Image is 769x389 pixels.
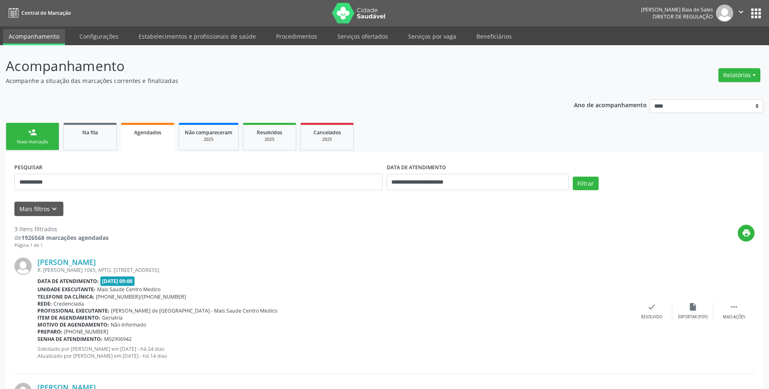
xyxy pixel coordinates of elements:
[742,228,751,237] i: print
[102,314,123,321] span: Geriatria
[6,56,536,76] p: Acompanhamento
[402,29,462,44] a: Serviços por vaga
[37,345,631,359] p: Solicitado por [PERSON_NAME] em [DATE] - há 24 dias Atualizado por [PERSON_NAME] em [DATE] - há 1...
[14,233,109,242] div: de
[37,293,94,300] b: Telefone da clínica:
[74,29,124,44] a: Configurações
[471,29,518,44] a: Beneficiários
[185,136,232,143] div: 2025
[37,300,52,307] b: Rede:
[50,205,59,214] i: keyboard_arrow_down
[647,302,656,311] i: check
[37,278,99,285] b: Data de atendimento:
[307,136,348,143] div: 2025
[37,314,100,321] b: Item de agendamento:
[21,9,71,16] span: Central de Marcação
[37,258,96,267] a: [PERSON_NAME]
[37,328,63,335] b: Preparo:
[12,139,53,145] div: Nova marcação
[733,5,749,22] button: 
[249,136,290,143] div: 2025
[37,307,109,314] b: Profissional executante:
[37,321,109,328] b: Motivo de agendamento:
[332,29,394,44] a: Serviços ofertados
[64,328,108,335] span: [PHONE_NUMBER]
[14,242,109,249] div: Página 1 de 1
[28,128,37,137] div: person_add
[53,300,84,307] span: Credenciada
[37,286,95,293] b: Unidade executante:
[96,293,186,300] span: [PHONE_NUMBER]/[PHONE_NUMBER]
[678,314,708,320] div: Exportar (PDF)
[641,314,662,320] div: Resolvido
[730,302,739,311] i: 
[653,13,713,20] span: Diretor de regulação
[641,6,713,13] div: [PERSON_NAME] Baia de Sales
[111,321,146,328] span: Não informado
[270,29,323,44] a: Procedimentos
[82,129,98,136] span: Na fila
[21,234,109,242] strong: 1926568 marcações agendadas
[574,99,647,110] p: Ano de acompanhamento
[14,202,63,216] button: Mais filtroskeyboard_arrow_down
[97,286,160,293] span: Mais Saude Centro Medico
[314,129,341,136] span: Cancelados
[134,129,161,136] span: Agendados
[133,29,262,44] a: Estabelecimentos e profissionais de saúde
[3,29,65,45] a: Acompanhamento
[37,267,631,274] div: R. [PERSON_NAME] 1065, APTO. [STREET_ADDRESS]
[104,336,132,343] span: M02906942
[100,276,135,286] span: [DATE] 09:00
[6,6,71,20] a: Central de Marcação
[688,302,697,311] i: insert_drive_file
[738,225,755,242] button: print
[111,307,277,314] span: [PERSON_NAME] de [GEOGRAPHIC_DATA] - Mais Saude Centro Medico
[387,161,446,174] label: DATA DE ATENDIMENTO
[736,7,746,16] i: 
[723,314,745,320] div: Mais ações
[749,6,763,21] button: apps
[718,68,760,82] button: Relatórios
[716,5,733,22] img: img
[37,336,102,343] b: Senha de atendimento:
[6,76,536,85] p: Acompanhe a situação das marcações correntes e finalizadas
[14,225,109,233] div: 3 itens filtrados
[573,177,599,191] button: Filtrar
[185,129,232,136] span: Não compareceram
[14,258,32,275] img: img
[257,129,282,136] span: Resolvidos
[14,161,42,174] label: PESQUISAR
